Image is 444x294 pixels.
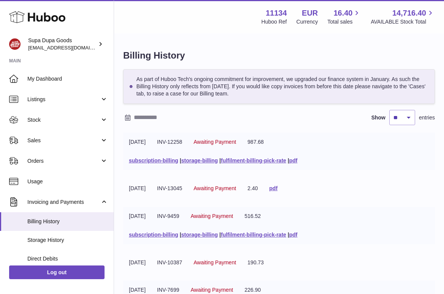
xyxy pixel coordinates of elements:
td: 2.40 [242,179,263,198]
span: Sales [27,137,100,144]
span: | [180,232,181,238]
td: [DATE] [123,253,151,272]
span: | [219,157,221,164]
a: Log out [9,265,105,279]
span: | [219,232,221,238]
a: 14,716.40 AVAILABLE Stock Total [371,8,435,25]
span: Listings [27,96,100,103]
span: Storage History [27,237,108,244]
span: | [288,157,289,164]
a: subscription-billing [129,232,178,238]
span: entries [419,114,435,121]
span: Awaiting Payment [193,259,236,265]
a: storage-billing [181,157,218,164]
td: [DATE] [123,207,151,226]
a: fulfilment-billing-pick-rate [221,232,286,238]
span: Awaiting Payment [193,185,236,191]
span: | [180,157,181,164]
span: Awaiting Payment [190,287,233,293]
td: [DATE] [123,179,151,198]
label: Show [371,114,385,121]
span: Invoicing and Payments [27,199,100,206]
td: INV-10387 [151,253,188,272]
td: 190.73 [242,253,270,272]
div: Supa Dupa Goods [28,37,97,51]
span: [EMAIL_ADDRESS][DOMAIN_NAME] [28,44,112,51]
h1: Billing History [123,49,435,62]
span: Orders [27,157,100,165]
span: Stock [27,116,100,124]
td: 516.52 [239,207,266,226]
div: Currency [297,18,318,25]
span: | [288,232,289,238]
span: Total sales [327,18,361,25]
span: Direct Debits [27,255,108,262]
span: Usage [27,178,108,185]
span: AVAILABLE Stock Total [371,18,435,25]
div: As part of Huboo Tech's ongoing commitment for improvement, we upgraded our finance system in Jan... [123,69,435,104]
a: storage-billing [181,232,218,238]
a: pdf [289,232,298,238]
td: [DATE] [123,133,151,151]
td: INV-13045 [151,179,188,198]
td: INV-9459 [151,207,185,226]
a: 16.40 Total sales [327,8,361,25]
a: pdf [269,185,277,191]
span: My Dashboard [27,75,108,83]
a: subscription-billing [129,157,178,164]
span: 16.40 [333,8,352,18]
td: 987.68 [242,133,270,151]
span: 14,716.40 [392,8,426,18]
span: Billing History [27,218,108,225]
a: pdf [289,157,298,164]
strong: EUR [302,8,318,18]
strong: 11134 [266,8,287,18]
span: Awaiting Payment [190,213,233,219]
div: Huboo Ref [262,18,287,25]
img: hello@slayalldayofficial.com [9,38,21,50]
span: Awaiting Payment [193,139,236,145]
a: fulfilment-billing-pick-rate [221,157,286,164]
td: INV-12258 [151,133,188,151]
